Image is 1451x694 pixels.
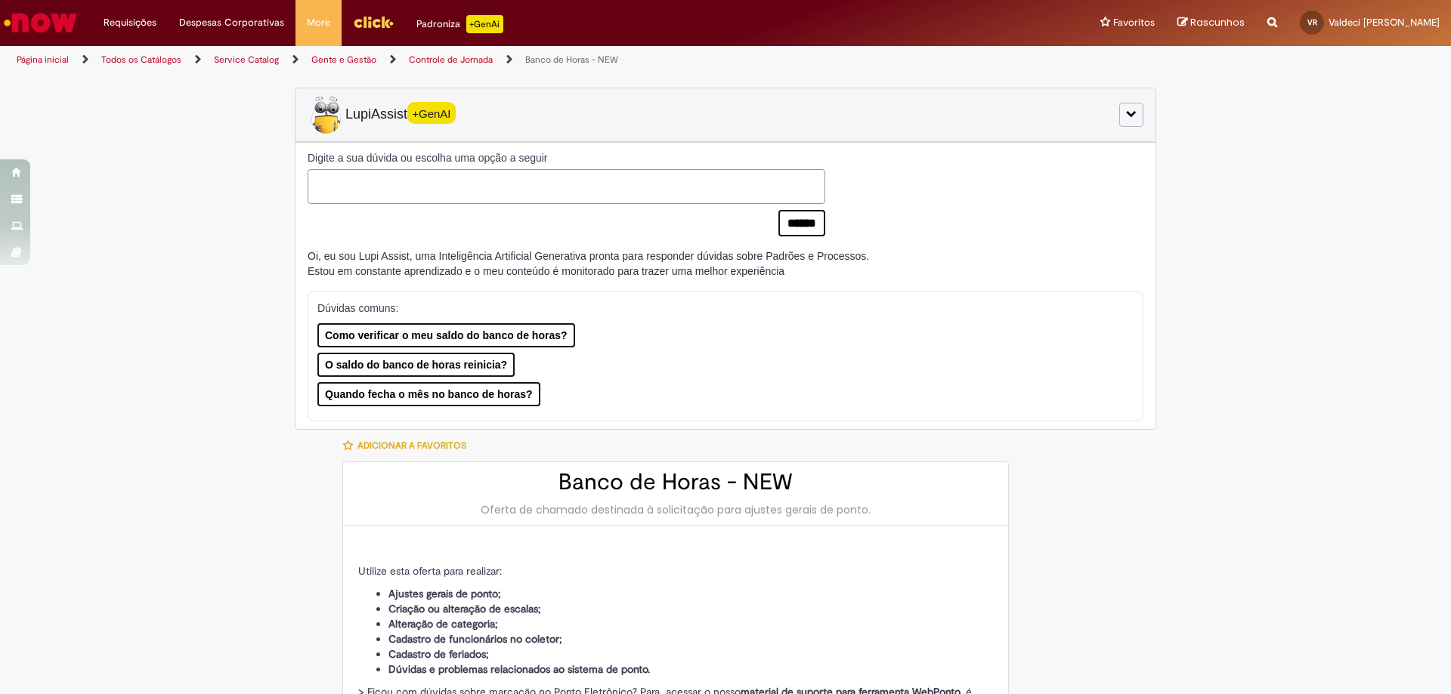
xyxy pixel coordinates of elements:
[388,647,489,661] strong: Cadastro de feriados;
[358,564,502,578] span: Utilize esta oferta para realizar:
[1190,15,1245,29] span: Rascunhos
[353,11,394,33] img: click_logo_yellow_360x200.png
[357,440,466,452] span: Adicionar a Favoritos
[342,430,475,461] button: Adicionar a Favoritos
[317,353,515,377] button: O saldo do banco de horas reinicia?
[317,323,575,347] button: Como verificar o meu saldo do banco de horas?
[1329,16,1440,29] span: Valdeci [PERSON_NAME]
[317,382,540,406] button: Quando fecha o mês no banco de horas?
[308,96,456,134] span: LupiAssist
[388,662,650,676] strong: Dúvidas e problemas relacionados ao sistema de ponto.
[2,8,79,38] img: ServiceNow
[358,470,993,495] h2: Banco de Horas - NEW
[101,54,181,66] a: Todos os Catálogos
[1307,17,1317,27] span: VR
[11,46,956,74] ul: Trilhas de página
[17,54,69,66] a: Página inicial
[308,150,825,165] label: Digite a sua dúvida ou escolha uma opção a seguir
[388,632,562,646] strong: Cadastro de funcionários no coletor;
[525,54,618,66] a: Banco de Horas - NEW
[179,15,284,30] span: Despesas Corporativas
[1177,16,1245,30] a: Rascunhos
[358,502,993,517] div: Oferta de chamado destinada à solicitação para ajustes gerais de ponto.
[407,102,456,124] span: +GenAI
[308,248,869,279] div: Oi, eu sou Lupi Assist, uma Inteligência Artificial Generativa pronta para responder dúvidas sobr...
[214,54,279,66] a: Service Catalog
[295,88,1156,142] div: LupiLupiAssist+GenAI
[416,15,503,33] div: Padroniza
[388,602,541,615] strong: Criação ou alteração de escalas;
[466,15,503,33] p: +GenAi
[1113,15,1155,30] span: Favoritos
[308,96,345,134] img: Lupi
[307,15,330,30] span: More
[104,15,156,30] span: Requisições
[388,617,498,631] strong: Alteração de categoria;
[317,301,1113,316] p: Dúvidas comuns:
[388,587,501,600] strong: Ajustes gerais de ponto;
[311,54,376,66] a: Gente e Gestão
[409,54,493,66] a: Controle de Jornada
